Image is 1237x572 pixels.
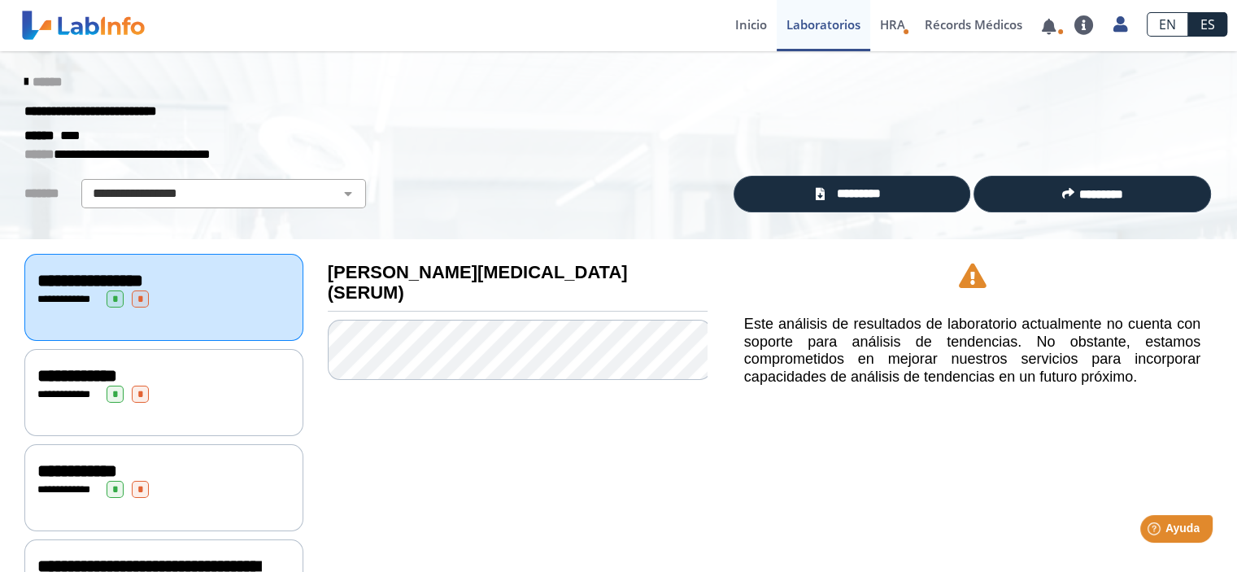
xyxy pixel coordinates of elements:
span: HRA [880,16,905,33]
h5: Este análisis de resultados de laboratorio actualmente no cuenta con soporte para análisis de ten... [744,316,1200,386]
a: ES [1188,12,1227,37]
a: EN [1147,12,1188,37]
iframe: Help widget launcher [1092,509,1219,554]
b: [PERSON_NAME][MEDICAL_DATA] (SERUM) [328,262,628,303]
